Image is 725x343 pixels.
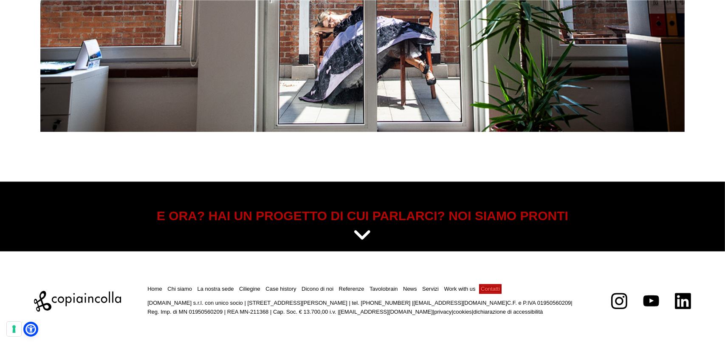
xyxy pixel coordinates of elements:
a: dichiarazione di accessibilità [473,309,543,315]
a: Tavolobrain [370,286,398,292]
a: Open Accessibility Menu [25,324,36,334]
a: News [403,286,417,292]
h5: E ORA? HAI UN PROGETTO DI CUI PARLARCI? NOI SIAMO PRONTI [40,207,685,225]
a: La nostra sede [197,286,234,292]
a: Chi siamo [167,286,192,292]
p: [DOMAIN_NAME] s.r.l. con unico socio | [STREET_ADDRESS][PERSON_NAME] | tel. [PHONE_NUMBER] | C.F.... [147,299,584,317]
a: Ciliegine [239,286,260,292]
a: [EMAIL_ADDRESS][DOMAIN_NAME] [414,300,507,306]
a: cookies [453,309,472,315]
button: Le tue preferenze relative al consenso per le tecnologie di tracciamento [7,322,21,336]
a: Work with us [444,286,476,292]
a: privacy [434,309,451,315]
a: Home [147,286,162,292]
a: Servizi [422,286,439,292]
a: Referenze [339,286,364,292]
a: [EMAIL_ADDRESS][DOMAIN_NAME] [339,309,433,315]
a: Case history [265,286,296,292]
a: Contatti [481,286,500,292]
a: Dicono di noi [302,286,333,292]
